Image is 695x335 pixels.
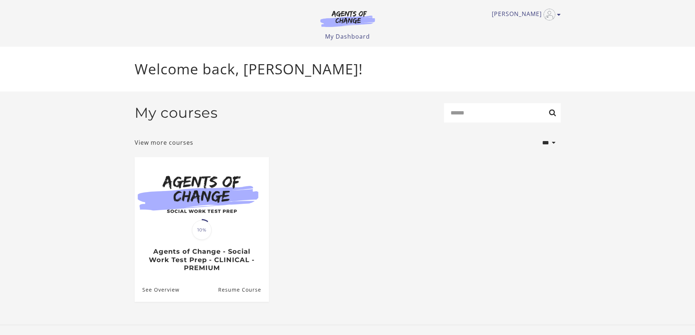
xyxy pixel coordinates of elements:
a: Agents of Change - Social Work Test Prep - CLINICAL - PREMIUM: See Overview [135,278,179,301]
a: My Dashboard [325,32,370,40]
h3: Agents of Change - Social Work Test Prep - CLINICAL - PREMIUM [142,248,261,272]
img: Agents of Change Logo [313,10,383,27]
h2: My courses [135,104,218,121]
a: Toggle menu [492,9,557,20]
a: Agents of Change - Social Work Test Prep - CLINICAL - PREMIUM: Resume Course [218,278,269,301]
p: Welcome back, [PERSON_NAME]! [135,58,561,80]
span: 10% [192,220,212,240]
a: View more courses [135,138,193,147]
